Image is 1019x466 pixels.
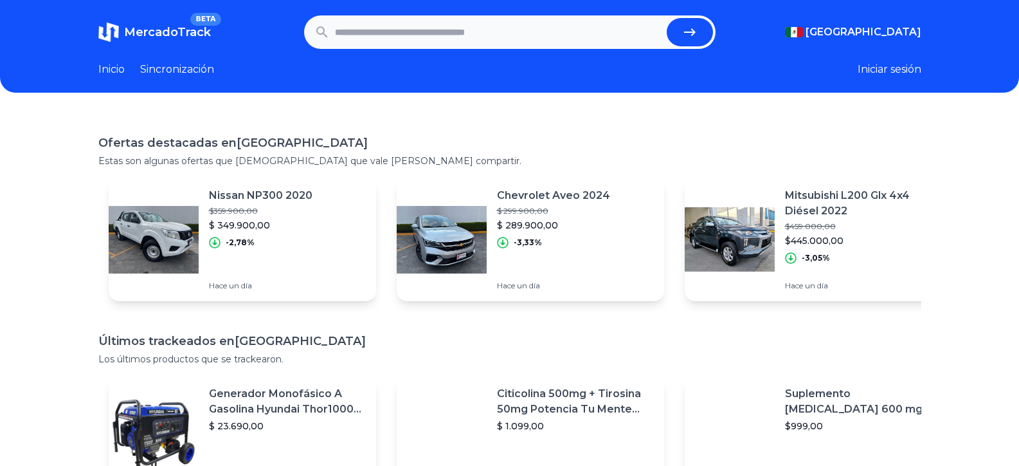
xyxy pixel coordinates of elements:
[98,22,119,42] img: MercadoTrack
[497,281,515,290] font: Hace
[209,219,270,231] font: $ 349.900,00
[235,334,366,348] font: [GEOGRAPHIC_DATA]
[806,26,921,38] font: [GEOGRAPHIC_DATA]
[497,420,544,432] font: $ 1.099,00
[98,155,521,167] font: Estas son algunas ofertas que [DEMOGRAPHIC_DATA] que vale [PERSON_NAME] compartir.
[497,219,558,231] font: $ 289.900,00
[209,189,312,201] font: Nissan NP300 2020
[497,206,548,216] font: $ 299.900,00
[397,194,487,284] img: Imagen destacada
[209,420,264,432] font: $ 23.690,00
[98,62,125,77] a: Inicio
[98,22,211,42] a: MercadoTrackBETA
[497,387,641,431] font: Citicolina 500mg + Tirosina 50mg Potencia Tu Mente (120caps) Sabor Sin Sabor
[785,24,921,40] button: [GEOGRAPHIC_DATA]
[226,238,255,247] font: -2,78%
[497,189,610,201] font: Chevrolet Aveo 2024
[517,281,540,290] font: un día
[785,387,930,446] font: Suplemento [MEDICAL_DATA] 600 mg con 240 cápsulas. Salud Cerebral Sabor S/N
[229,281,252,290] font: un día
[124,25,211,39] font: MercadoTrack
[514,238,542,247] font: -3,33%
[195,15,215,23] font: BETA
[785,221,836,231] font: $459.000,00
[98,353,284,365] font: Los últimos productos que se trackearon.
[209,281,227,290] font: Hace
[98,63,125,75] font: Inicio
[805,281,828,290] font: un día
[397,178,664,301] a: Imagen destacadaChevrolet Aveo 2024$ 299.900,00$ 289.900,00-3,33%Hace un día
[109,194,199,284] img: Imagen destacada
[785,235,843,247] font: $445.000,00
[785,189,910,217] font: Mitsubishi L200 Glx 4x4 Diésel 2022
[785,27,803,37] img: Mexico
[209,206,258,216] font: $359.900,00
[685,178,952,301] a: Imagen destacadaMitsubishi L200 Glx 4x4 Diésel 2022$459.000,00$445.000,00-3,05%Hace un día
[140,62,214,77] a: Sincronización
[785,281,803,290] font: Hace
[98,334,235,348] font: Últimos trackeados en
[140,63,214,75] font: Sincronización
[109,178,376,301] a: Imagen destacadaNissan NP300 2020$359.900,00$ 349.900,00-2,78%Hace un día
[685,194,775,284] img: Imagen destacada
[785,420,823,432] font: $999,00
[858,63,921,75] font: Iniciar sesión
[237,136,368,150] font: [GEOGRAPHIC_DATA]
[802,253,830,263] font: -3,05%
[98,136,237,150] font: Ofertas destacadas en
[209,387,361,431] font: Generador Monofásico A Gasolina Hyundai Thor10000 P 11.5 Kw
[858,62,921,77] button: Iniciar sesión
